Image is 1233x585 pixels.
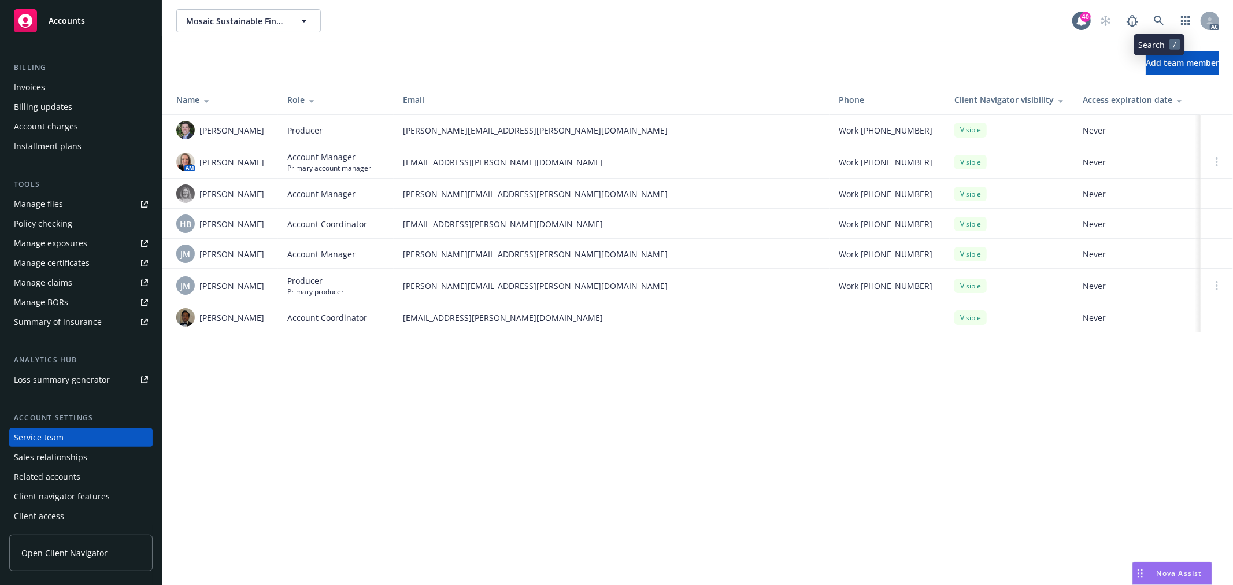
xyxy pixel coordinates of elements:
div: Client Navigator visibility [954,94,1064,106]
div: Email [403,94,820,106]
div: Name [176,94,269,106]
span: [PERSON_NAME] [199,156,264,168]
button: Add team member [1146,51,1219,75]
img: photo [176,184,195,203]
div: Access expiration date [1083,94,1191,106]
span: Work [PHONE_NUMBER] [839,248,932,260]
a: Client navigator features [9,487,153,506]
img: photo [176,121,195,139]
a: Search [1147,9,1171,32]
div: Installment plans [14,137,82,155]
a: Policy checking [9,214,153,233]
div: Client navigator features [14,487,110,506]
span: Add team member [1146,57,1219,68]
span: [PERSON_NAME][EMAIL_ADDRESS][PERSON_NAME][DOMAIN_NAME] [403,124,820,136]
span: HB [180,218,191,230]
div: Manage files [14,195,63,213]
span: Producer [287,275,344,287]
div: Visible [954,123,987,137]
span: Work [PHONE_NUMBER] [839,156,932,168]
a: Start snowing [1094,9,1117,32]
img: photo [176,308,195,327]
div: Billing updates [14,98,72,116]
button: Mosaic Sustainable Finance Corporation [176,9,321,32]
div: 40 [1080,12,1091,22]
span: [PERSON_NAME] [199,188,264,200]
div: Policy checking [14,214,72,233]
div: Billing [9,62,153,73]
span: JM [181,280,191,292]
a: Invoices [9,78,153,97]
span: [PERSON_NAME][EMAIL_ADDRESS][PERSON_NAME][DOMAIN_NAME] [403,280,820,292]
a: Sales relationships [9,448,153,466]
span: Accounts [49,16,85,25]
a: Manage exposures [9,234,153,253]
div: Summary of insurance [14,313,102,331]
a: Manage claims [9,273,153,292]
span: Never [1083,188,1191,200]
div: Invoices [14,78,45,97]
span: Primary account manager [287,163,371,173]
a: Manage BORs [9,293,153,312]
span: Never [1083,124,1191,136]
div: Visible [954,155,987,169]
span: Never [1083,218,1191,230]
span: Open Client Navigator [21,547,108,559]
div: Visible [954,187,987,201]
span: Never [1083,248,1191,260]
span: Account Manager [287,188,356,200]
a: Loss summary generator [9,371,153,389]
img: photo [176,153,195,171]
span: [PERSON_NAME][EMAIL_ADDRESS][PERSON_NAME][DOMAIN_NAME] [403,188,820,200]
span: [EMAIL_ADDRESS][PERSON_NAME][DOMAIN_NAME] [403,156,820,168]
div: Loss summary generator [14,371,110,389]
div: Analytics hub [9,354,153,366]
span: Work [PHONE_NUMBER] [839,124,932,136]
span: [PERSON_NAME] [199,248,264,260]
a: Accounts [9,5,153,37]
div: Visible [954,217,987,231]
div: Visible [954,279,987,293]
span: [PERSON_NAME][EMAIL_ADDRESS][PERSON_NAME][DOMAIN_NAME] [403,248,820,260]
a: Manage files [9,195,153,213]
span: [PERSON_NAME] [199,218,264,230]
div: Manage exposures [14,234,87,253]
span: [EMAIL_ADDRESS][PERSON_NAME][DOMAIN_NAME] [403,312,820,324]
span: Never [1083,280,1191,292]
a: Related accounts [9,468,153,486]
span: Work [PHONE_NUMBER] [839,280,932,292]
div: Visible [954,310,987,325]
a: Billing updates [9,98,153,116]
a: Account charges [9,117,153,136]
div: Tools [9,179,153,190]
div: Drag to move [1133,562,1147,584]
div: Manage claims [14,273,72,292]
div: Phone [839,94,936,106]
span: JM [181,248,191,260]
a: Service team [9,428,153,447]
div: Related accounts [14,468,80,486]
span: Never [1083,312,1191,324]
span: Account Coordinator [287,312,367,324]
a: Switch app [1174,9,1197,32]
span: Nova Assist [1157,568,1202,578]
a: Summary of insurance [9,313,153,331]
div: Account charges [14,117,78,136]
div: Manage certificates [14,254,90,272]
span: Account Manager [287,248,356,260]
span: Work [PHONE_NUMBER] [839,188,932,200]
span: Work [PHONE_NUMBER] [839,218,932,230]
a: Client access [9,507,153,525]
span: Mosaic Sustainable Finance Corporation [186,15,286,27]
span: [PERSON_NAME] [199,312,264,324]
span: Producer [287,124,323,136]
span: Account Manager [287,151,371,163]
a: Manage certificates [9,254,153,272]
div: Visible [954,247,987,261]
span: [PERSON_NAME] [199,124,264,136]
a: Report a Bug [1121,9,1144,32]
div: Service team [14,428,64,447]
span: Never [1083,156,1191,168]
button: Nova Assist [1132,562,1212,585]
